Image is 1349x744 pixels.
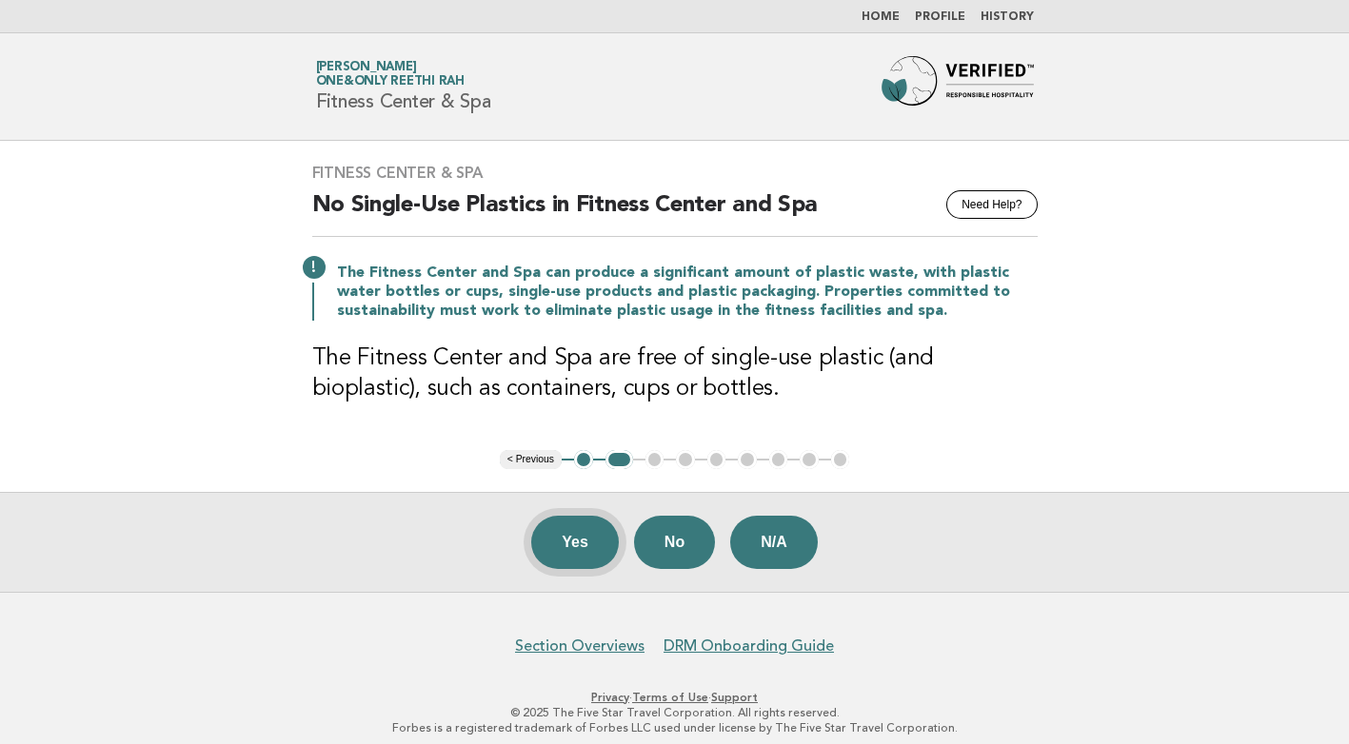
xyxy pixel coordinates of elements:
[316,61,465,88] a: [PERSON_NAME]One&Only Reethi Rah
[915,11,965,23] a: Profile
[316,62,491,111] h1: Fitness Center & Spa
[882,56,1034,117] img: Forbes Travel Guide
[312,343,1038,404] h3: The Fitness Center and Spa are free of single-use plastic (and bioplastic), such as containers, c...
[946,190,1037,219] button: Need Help?
[591,691,629,704] a: Privacy
[605,450,633,469] button: 2
[312,164,1038,183] h3: Fitness Center & Spa
[634,516,715,569] button: No
[632,691,708,704] a: Terms of Use
[981,11,1034,23] a: History
[92,705,1258,720] p: © 2025 The Five Star Travel Corporation. All rights reserved.
[515,636,645,656] a: Section Overviews
[574,450,593,469] button: 1
[316,76,465,88] span: One&Only Reethi Rah
[312,190,1038,237] h2: No Single-Use Plastics in Fitness Center and Spa
[730,516,818,569] button: N/A
[862,11,900,23] a: Home
[711,691,758,704] a: Support
[92,690,1258,705] p: · ·
[664,636,834,656] a: DRM Onboarding Guide
[531,516,619,569] button: Yes
[337,264,1038,321] p: The Fitness Center and Spa can produce a significant amount of plastic waste, with plastic water ...
[92,720,1258,735] p: Forbes is a registered trademark of Forbes LLC used under license by The Five Star Travel Corpora...
[500,450,562,469] button: < Previous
